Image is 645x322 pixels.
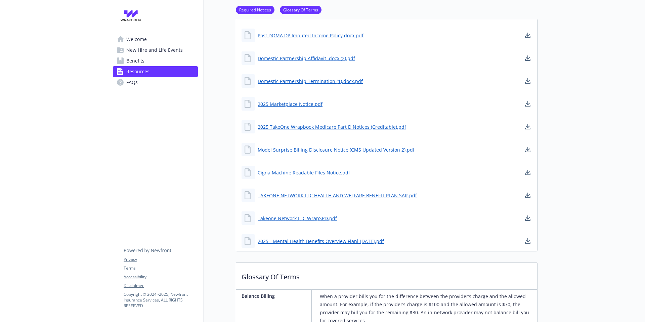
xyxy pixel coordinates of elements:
a: Welcome [113,34,198,45]
a: download document [524,77,532,85]
p: Glossary Of Terms [236,263,537,287]
a: download document [524,214,532,222]
a: Model Surprise Billing Disclosure Notice (CMS Updated Version 2).pdf [258,146,415,153]
a: Domestic Partnership Affidavit .docx (2).pdf [258,55,355,62]
a: 2025 TakeOne Wrapbook Medicare Part D Notices (Creditable).pdf [258,123,406,130]
a: download document [524,237,532,245]
a: download document [524,146,532,154]
span: FAQs [126,77,138,88]
a: Privacy [124,256,198,263]
span: Resources [126,66,149,77]
a: New Hire and Life Events [113,45,198,55]
a: Domestic Partnership Termination (1).docx.pdf [258,78,363,85]
p: Balance Billing [242,292,309,299]
a: Resources [113,66,198,77]
a: TAKEONE NETWORK LLC HEALTH AND WELFARE BENEFIT PLAN SAR.pdf [258,192,417,199]
a: download document [524,168,532,176]
a: 2025 - Mental Health Benefits Overview Fianl [DATE].pdf [258,238,384,245]
a: Disclaimer [124,283,198,289]
a: download document [524,123,532,131]
span: New Hire and Life Events [126,45,183,55]
a: 2025 Marketplace Notice.pdf [258,100,322,108]
a: Glossary Of Terms [280,6,321,13]
a: Accessibility [124,274,198,280]
a: FAQs [113,77,198,88]
a: Benefits [113,55,198,66]
a: Cigna Machine Readable Files Notice.pdf [258,169,350,176]
span: Benefits [126,55,144,66]
p: Copyright © 2024 - 2025 , Newfront Insurance Services, ALL RIGHTS RESERVED [124,291,198,309]
a: download document [524,191,532,199]
a: Takeone Network LLC WrapSPD.pdf [258,215,337,222]
span: Welcome [126,34,147,45]
a: Post DOMA DP Imputed Income Policy.docx.pdf [258,32,363,39]
a: Terms [124,265,198,271]
a: download document [524,100,532,108]
a: Required Notices [236,6,274,13]
a: download document [524,31,532,39]
a: download document [524,54,532,62]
